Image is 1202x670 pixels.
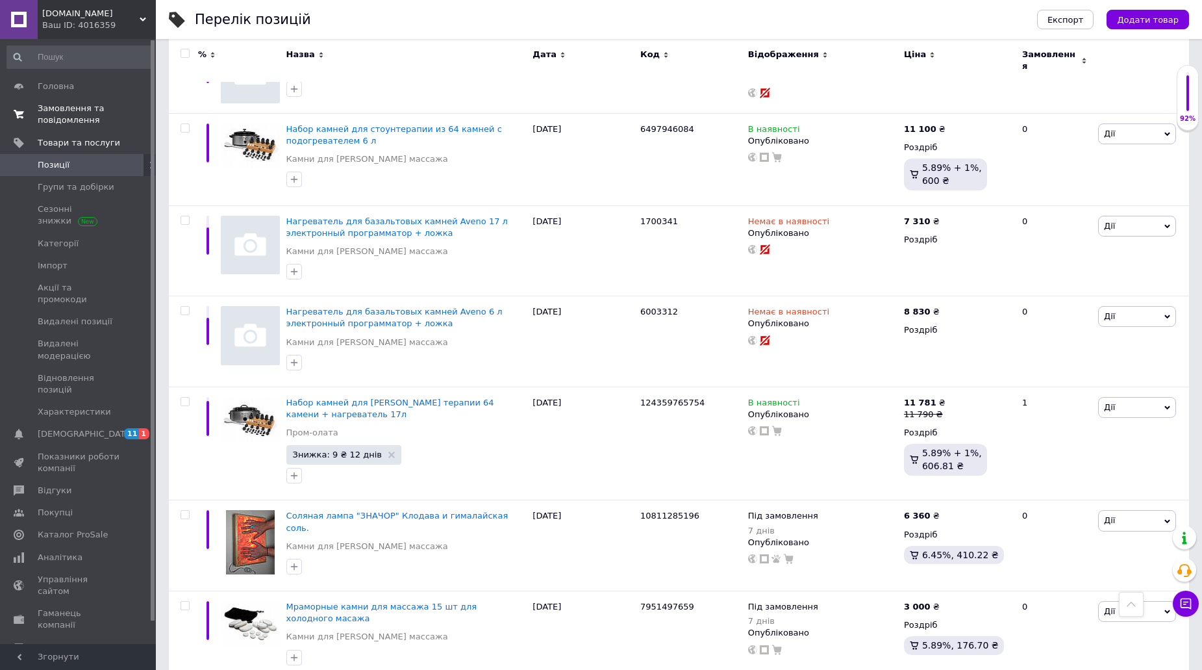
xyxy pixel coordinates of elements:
[38,451,120,474] span: Показники роботи компанії
[198,49,207,60] span: %
[1014,296,1095,387] div: 0
[286,246,448,257] a: Камни для [PERSON_NAME] массажа
[922,550,999,560] span: 6.45%, 410.22 ₴
[42,8,140,19] span: premium365.prom.ua
[922,162,982,173] span: 5.89% + 1%,
[748,216,829,230] span: Немає в наявності
[286,153,448,165] a: Камни для [PERSON_NAME] массажа
[640,398,705,407] span: 124359765754
[1104,515,1115,525] span: Дії
[904,511,931,521] b: 6 360
[38,282,120,305] span: Акції та промокоди
[748,627,897,639] div: Опубліковано
[748,227,897,239] div: Опубліковано
[748,511,818,524] span: Під замовлення
[42,19,156,31] div: Ваш ID: 4016359
[38,428,134,440] span: [DEMOGRAPHIC_DATA]
[38,574,120,597] span: Управління сайтом
[6,45,153,69] input: Пошук
[904,216,931,226] b: 7 310
[748,409,897,420] div: Опубліковано
[293,450,382,459] span: Знижка: 9 ₴ 12 днів
[904,529,1011,541] div: Роздріб
[748,307,829,320] span: Немає в наявності
[221,123,280,168] img: Набор камней для стоунтерапии из 64 камней с подогревателем 6 л
[38,260,68,272] span: Імпорт
[640,124,694,134] span: 6497946084
[922,640,999,651] span: 5.89%, 176.70 ₴
[1037,10,1094,29] button: Експорт
[38,316,112,328] span: Видалені позиції
[904,409,945,420] div: 11 790 ₴
[529,387,637,500] div: [DATE]
[38,81,74,92] span: Головна
[1047,15,1084,25] span: Експорт
[286,337,448,348] a: Камни для [PERSON_NAME] массажа
[38,103,120,126] span: Замовлення та повідомлення
[904,398,936,407] b: 11 781
[529,205,637,296] div: [DATE]
[904,602,931,612] b: 3 000
[1104,221,1115,231] span: Дії
[1014,500,1095,591] div: 0
[286,49,315,60] span: Назва
[904,619,1011,631] div: Роздріб
[38,641,71,653] span: Маркет
[1104,311,1115,321] span: Дії
[38,552,82,563] span: Аналітика
[38,181,114,193] span: Групи та добірки
[286,602,477,623] a: Мраморные камни для массажа 15 шт для холодного масажа
[1014,387,1095,500] div: 1
[1173,591,1199,617] button: Чат з покупцем
[748,135,897,147] div: Опубліковано
[904,510,940,522] div: ₴
[922,461,964,471] span: 606.81 ₴
[922,448,982,458] span: 5.89% + 1%,
[904,216,940,227] div: ₴
[139,428,149,439] span: 1
[286,216,508,238] a: Нагреватель для базальтовых камней Aveno 17 л электронный программатор + ложка
[38,159,69,171] span: Позиції
[922,175,949,186] span: 600 ₴
[904,49,926,60] span: Ціна
[748,526,818,535] div: 7 днів
[640,49,660,60] span: Код
[286,124,502,146] a: Набор камней для стоунтерапии из 64 камней с подогревателем 6 л
[221,216,280,275] img: Нагреватель для базальтовых камней Aveno 17 л электронный программатор + ложка
[286,307,503,328] a: Нагреватель для базальтовых камней Aveno 6 л электронный программатор + ложка
[748,49,819,60] span: Відображення
[1104,402,1115,412] span: Дії
[1104,606,1115,616] span: Дії
[195,13,311,27] div: Перелік позицій
[640,602,694,612] span: 7951497659
[748,398,800,411] span: В наявності
[38,406,111,418] span: Характеристики
[38,485,71,496] span: Відгуки
[38,529,108,541] span: Каталог ProSale
[38,608,120,631] span: Гаманець компанії
[748,602,818,615] span: Під замовлення
[286,511,508,532] a: Соляная лампа "ЗНАЧОР" Клодава и гималайская соль.
[286,398,494,419] a: Набор камней для [PERSON_NAME] терапии 64 камени + нагреватель 17л
[221,601,280,646] img: Мраморные камни для массажа 15 шт для холодного масажа
[286,541,448,552] a: Камни для [PERSON_NAME] массажа
[124,428,139,439] span: 11
[748,124,800,138] span: В наявності
[904,397,945,409] div: ₴
[748,616,818,626] div: 7 днів
[1117,15,1179,25] span: Додати товар
[38,203,120,227] span: Сезонні знижки
[904,307,931,316] b: 8 830
[38,372,120,396] span: Відновлення позицій
[1104,129,1115,138] span: Дії
[904,306,940,318] div: ₴
[904,123,945,135] div: ₴
[286,631,448,643] a: Камни для [PERSON_NAME] массажа
[532,49,557,60] span: Дата
[221,397,280,442] img: Набор камней для стоун терапии 64 камени + нагреватель 17л
[529,113,637,205] div: [DATE]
